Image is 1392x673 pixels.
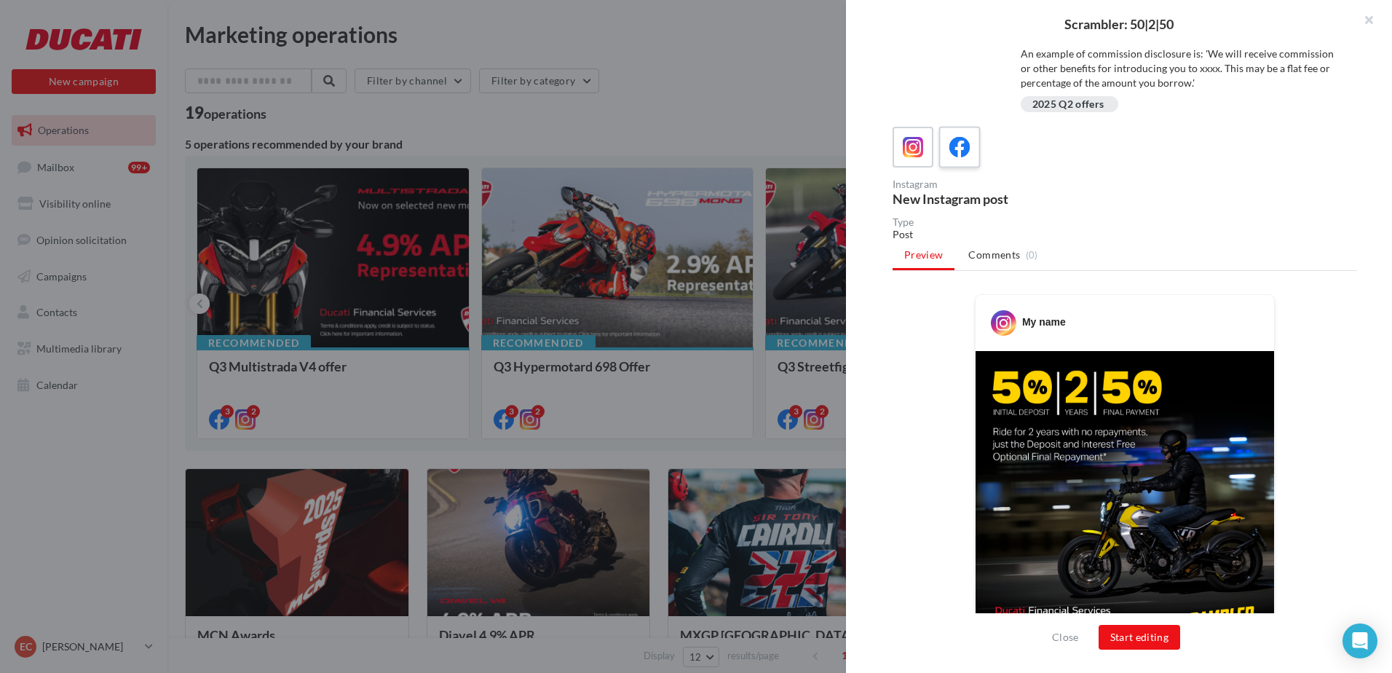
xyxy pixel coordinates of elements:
div: Open Intercom Messenger [1342,623,1377,658]
div: 2025 Q2 offers [1032,99,1104,110]
div: New Instagram post [893,192,1119,205]
button: Start editing [1099,625,1181,650]
div: Scrambler: 50|2|50 [869,17,1369,31]
div: Type [893,217,1357,227]
span: (0) [1026,249,1038,261]
div: Post [893,227,1357,242]
div: My name [1022,315,1066,329]
div: Instagram [893,179,1119,189]
span: Comments [968,248,1020,262]
button: Close [1046,629,1085,646]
